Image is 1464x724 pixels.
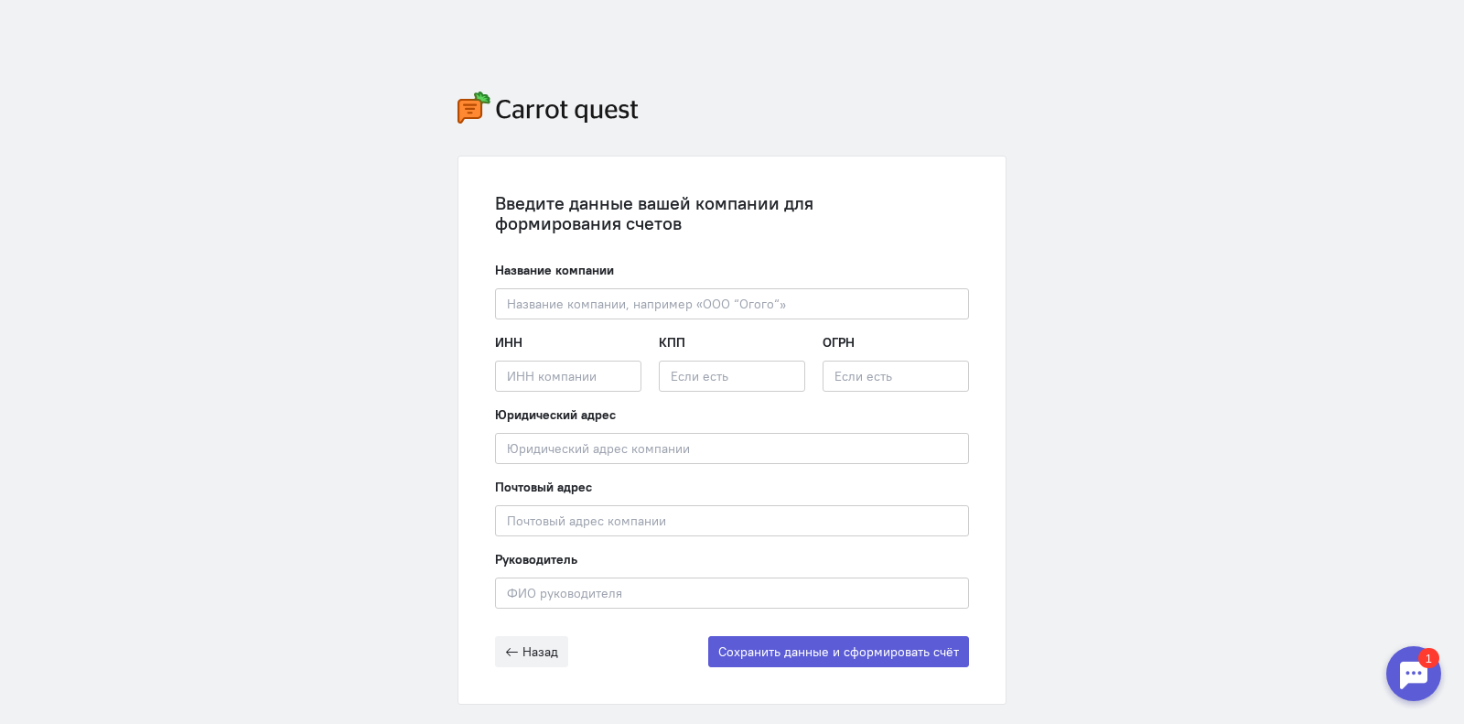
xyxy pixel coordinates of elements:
label: Руководитель [495,550,577,568]
label: Почтовый адрес [495,478,592,496]
div: 1 [41,11,62,31]
button: Сохранить данные и сформировать счёт [708,636,969,667]
input: Если есть [659,361,805,392]
img: carrot-quest-logo.svg [457,92,639,124]
button: Назад [495,636,568,667]
label: Название компании [495,261,614,279]
input: ФИО руководителя [495,578,969,609]
label: ОГРН [823,333,855,351]
input: Почтовый адрес компании [495,505,969,536]
span: Назад [522,643,558,660]
input: Название компании, например «ООО “Огого“» [495,288,969,319]
label: Юридический адрес [495,405,616,424]
input: Юридический адрес компании [495,433,969,464]
label: ИНН [495,333,522,351]
div: Введите данные вашей компании для формирования счетов [495,193,969,233]
label: КПП [659,333,685,351]
input: Если есть [823,361,969,392]
input: ИНН компании [495,361,641,392]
